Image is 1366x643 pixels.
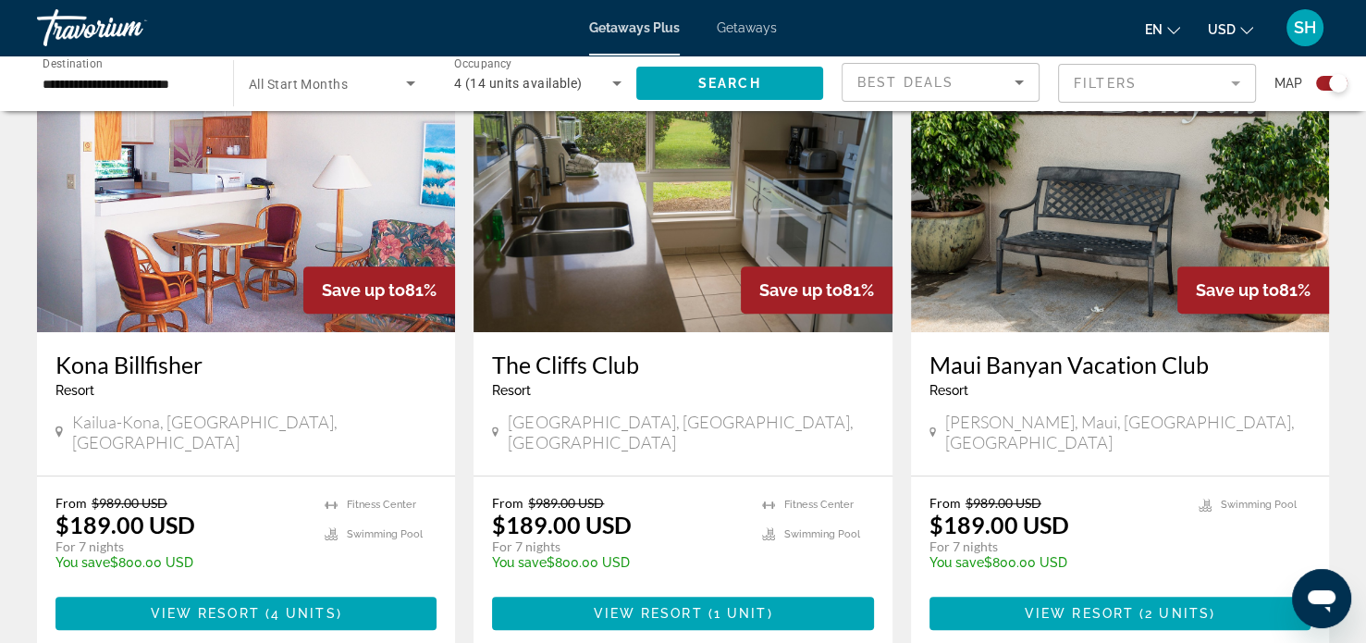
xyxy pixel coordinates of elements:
span: [PERSON_NAME], Maui, [GEOGRAPHIC_DATA], [GEOGRAPHIC_DATA] [945,412,1311,452]
p: For 7 nights [55,538,306,555]
span: You save [492,555,547,570]
button: Filter [1058,63,1256,104]
span: USD [1208,22,1236,37]
img: C615E01X.jpg [911,36,1329,332]
button: View Resort(1 unit) [492,597,873,630]
a: Getaways [717,20,777,35]
span: You save [929,555,984,570]
span: Resort [492,383,531,398]
span: SH [1294,19,1316,37]
button: Change language [1145,16,1180,43]
p: $189.00 USD [55,511,195,538]
p: $800.00 USD [929,555,1180,570]
span: Occupancy [454,57,512,70]
span: ( ) [1134,606,1215,621]
span: en [1145,22,1163,37]
p: For 7 nights [929,538,1180,555]
span: Save up to [759,280,843,300]
span: Save up to [1196,280,1279,300]
button: Change currency [1208,16,1253,43]
button: View Resort(4 units) [55,597,437,630]
span: Fitness Center [347,499,416,511]
span: From [492,495,523,511]
span: $989.00 USD [528,495,604,511]
span: Swimming Pool [784,528,860,540]
div: 81% [1177,266,1329,314]
a: Getaways Plus [589,20,680,35]
span: Best Deals [857,75,954,90]
span: You save [55,555,110,570]
a: The Cliffs Club [492,351,873,378]
p: For 7 nights [492,538,743,555]
span: View Resort [1025,606,1134,621]
img: 5124I01X.jpg [474,36,892,332]
span: 1 unit [714,606,768,621]
p: $800.00 USD [55,555,306,570]
p: $189.00 USD [492,511,632,538]
span: View Resort [151,606,260,621]
a: Kona Billfisher [55,351,437,378]
a: Maui Banyan Vacation Club [929,351,1311,378]
span: Save up to [322,280,405,300]
span: From [929,495,961,511]
span: Map [1274,70,1302,96]
p: $189.00 USD [929,511,1069,538]
span: Swimming Pool [1221,499,1297,511]
button: Search [636,67,824,100]
img: 0029I01X.jpg [37,36,455,332]
span: ( ) [703,606,773,621]
span: Destination [43,56,103,69]
span: Resort [929,383,968,398]
span: 2 units [1145,606,1210,621]
span: From [55,495,87,511]
div: 81% [303,266,455,314]
span: Search [698,76,761,91]
span: ( ) [260,606,342,621]
span: [GEOGRAPHIC_DATA], [GEOGRAPHIC_DATA], [GEOGRAPHIC_DATA] [508,412,873,452]
a: Travorium [37,4,222,52]
span: $989.00 USD [92,495,167,511]
span: Swimming Pool [347,528,423,540]
mat-select: Sort by [857,71,1024,93]
div: 81% [741,266,892,314]
span: All Start Months [249,77,348,92]
span: 4 units [271,606,337,621]
button: View Resort(2 units) [929,597,1311,630]
span: Fitness Center [784,499,854,511]
span: Kailua-Kona, [GEOGRAPHIC_DATA], [GEOGRAPHIC_DATA] [72,412,437,452]
span: Resort [55,383,94,398]
span: 4 (14 units available) [454,76,583,91]
p: $800.00 USD [492,555,743,570]
iframe: Button to launch messaging window [1292,569,1351,628]
span: View Resort [593,606,702,621]
span: $989.00 USD [966,495,1041,511]
button: User Menu [1281,8,1329,47]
